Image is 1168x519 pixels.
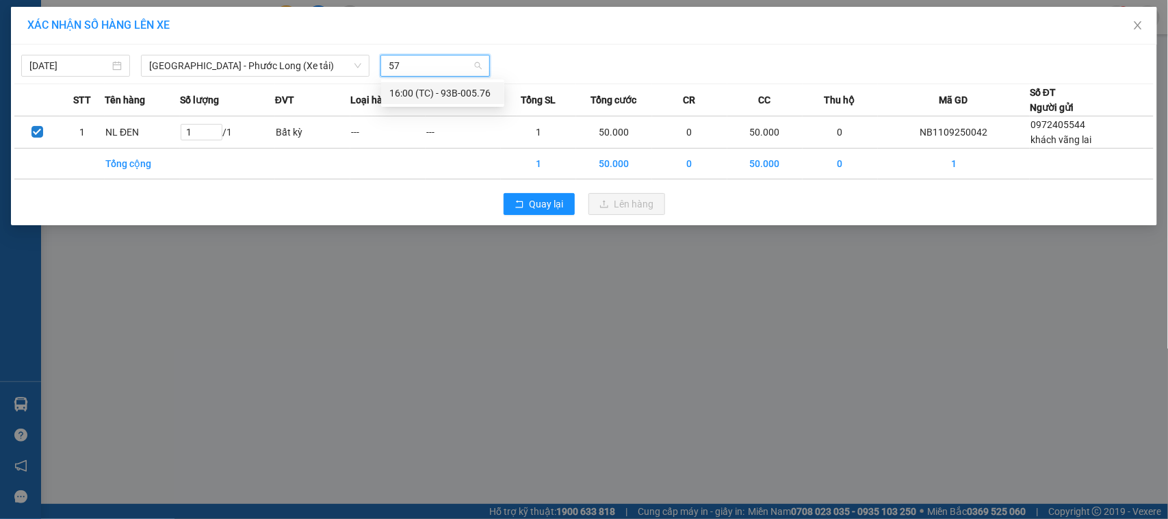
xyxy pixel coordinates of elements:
td: --- [426,116,501,149]
span: ĐVT [275,92,294,107]
button: rollbackQuay lại [504,193,575,215]
span: Số lượng [180,92,219,107]
td: 1 [501,149,576,179]
span: Loại hàng [350,92,393,107]
span: XÁC NHẬN SỐ HÀNG LÊN XE [27,18,170,31]
td: / 1 [180,116,275,149]
span: Thu hộ [825,92,855,107]
td: Bất kỳ [275,116,350,149]
span: CC [758,92,770,107]
td: 1 [878,149,1030,179]
span: khách vãng lai [1030,134,1091,145]
button: Close [1119,7,1157,45]
div: Số ĐT Người gửi [1030,85,1074,115]
span: Tổng cước [591,92,636,107]
button: uploadLên hàng [588,193,665,215]
td: 1 [60,116,105,149]
td: 50.000 [576,149,651,179]
td: 0 [652,116,727,149]
td: Tổng cộng [105,149,180,179]
span: Tên hàng [105,92,145,107]
td: NB1109250042 [878,116,1030,149]
span: close [1132,20,1143,31]
span: Tổng SL [521,92,556,107]
span: Mã GD [939,92,968,107]
td: 50.000 [727,149,803,179]
span: Quay lại [530,197,564,212]
td: NL ĐEN [105,116,180,149]
span: rollback [515,199,524,210]
input: 11/09/2025 [29,58,109,73]
td: 1 [501,116,576,149]
td: 50.000 [576,116,651,149]
span: CR [683,92,695,107]
span: 0972405544 [1030,119,1085,130]
div: 16:00 (TC) - 93B-005.76 [389,86,496,101]
span: down [354,62,362,70]
td: 50.000 [727,116,803,149]
span: STT [73,92,91,107]
td: --- [350,116,426,149]
td: 0 [803,149,878,179]
td: 0 [652,149,727,179]
td: 0 [803,116,878,149]
span: Sài Gòn - Phước Long (Xe tải) [149,55,361,76]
